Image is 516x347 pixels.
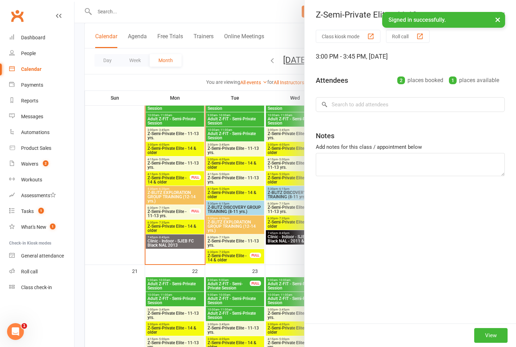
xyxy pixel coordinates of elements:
[9,156,74,172] a: Waivers 2
[21,35,45,40] div: Dashboard
[9,203,74,219] a: Tasks 1
[43,160,48,166] span: 2
[21,323,27,329] span: 1
[38,208,44,214] span: 1
[21,193,56,198] div: Assessments
[316,30,380,43] button: Class kiosk mode
[316,52,505,61] div: 3:00 PM - 3:45 PM, [DATE]
[21,98,38,104] div: Reports
[21,66,41,72] div: Calendar
[491,12,504,27] button: ×
[21,145,51,151] div: Product Sales
[9,93,74,109] a: Reports
[397,75,443,85] div: places booked
[316,131,334,141] div: Notes
[449,75,499,85] div: places available
[21,177,42,182] div: Workouts
[21,129,50,135] div: Automations
[9,46,74,61] a: People
[9,61,74,77] a: Calendar
[21,161,38,167] div: Waivers
[9,188,74,203] a: Assessments
[397,76,405,84] div: 2
[21,82,43,88] div: Payments
[388,16,446,23] span: Signed in successfully.
[21,269,38,274] div: Roll call
[9,248,74,264] a: General attendance kiosk mode
[386,30,430,43] button: Roll call
[316,97,505,112] input: Search to add attendees
[316,143,505,151] div: Add notes for this class / appointment below
[9,280,74,295] a: Class kiosk mode
[449,76,457,84] div: 1
[50,223,55,229] span: 1
[9,264,74,280] a: Roll call
[9,109,74,125] a: Messages
[474,328,508,343] button: View
[7,323,24,340] iframe: Intercom live chat
[9,125,74,140] a: Automations
[316,75,348,85] div: Attendees
[21,285,52,290] div: Class check-in
[9,219,74,235] a: What's New1
[21,253,64,259] div: General attendance
[9,77,74,93] a: Payments
[21,208,34,214] div: Tasks
[8,7,26,25] a: Clubworx
[21,224,46,230] div: What's New
[305,10,516,20] div: Z-Semi-Private Elite - 11-13 yrs.
[21,51,36,56] div: People
[9,140,74,156] a: Product Sales
[9,30,74,46] a: Dashboard
[9,172,74,188] a: Workouts
[21,114,43,119] div: Messages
